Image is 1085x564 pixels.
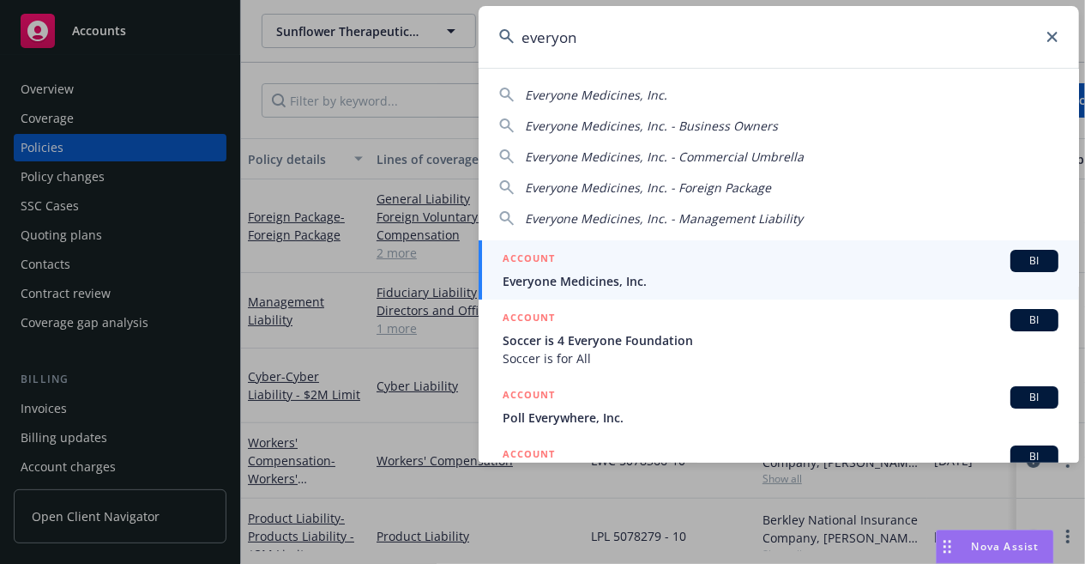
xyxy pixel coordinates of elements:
[479,6,1079,68] input: Search...
[936,530,1054,564] button: Nova Assist
[479,377,1079,436] a: ACCOUNTBIPoll Everywhere, Inc.
[525,118,778,134] span: Everyone Medicines, Inc. - Business Owners
[503,446,555,466] h5: ACCOUNT
[503,272,1058,290] span: Everyone Medicines, Inc.
[1017,312,1052,328] span: BI
[1017,390,1052,405] span: BI
[503,349,1058,367] span: Soccer is for All
[1017,449,1052,464] span: BI
[525,149,804,165] span: Everyone Medicines, Inc. - Commercial Umbrella
[479,300,1079,377] a: ACCOUNTBISoccer is 4 Everyone FoundationSoccer is for All
[525,179,771,196] span: Everyone Medicines, Inc. - Foreign Package
[503,409,1058,427] span: Poll Everywhere, Inc.
[525,210,803,227] span: Everyone Medicines, Inc. - Management Liability
[1017,253,1052,269] span: BI
[503,309,555,330] h5: ACCOUNT
[503,386,555,407] h5: ACCOUNT
[972,539,1040,554] span: Nova Assist
[479,436,1079,495] a: ACCOUNTBI
[525,87,667,103] span: Everyone Medicines, Inc.
[937,531,958,563] div: Drag to move
[479,240,1079,300] a: ACCOUNTBIEveryone Medicines, Inc.
[503,250,555,270] h5: ACCOUNT
[503,331,1058,349] span: Soccer is 4 Everyone Foundation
